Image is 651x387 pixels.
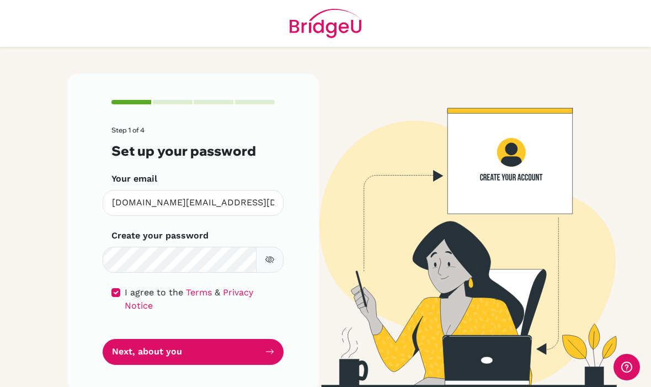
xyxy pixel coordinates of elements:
[103,339,284,365] button: Next, about you
[613,354,640,381] iframe: Opens a widget where you can find more information
[215,287,220,298] span: &
[186,287,212,298] a: Terms
[125,287,183,298] span: I agree to the
[111,126,145,134] span: Step 1 of 4
[111,143,275,159] h3: Set up your password
[111,172,157,185] label: Your email
[125,287,253,311] a: Privacy Notice
[111,229,209,242] label: Create your password
[103,190,284,216] input: Insert your email*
